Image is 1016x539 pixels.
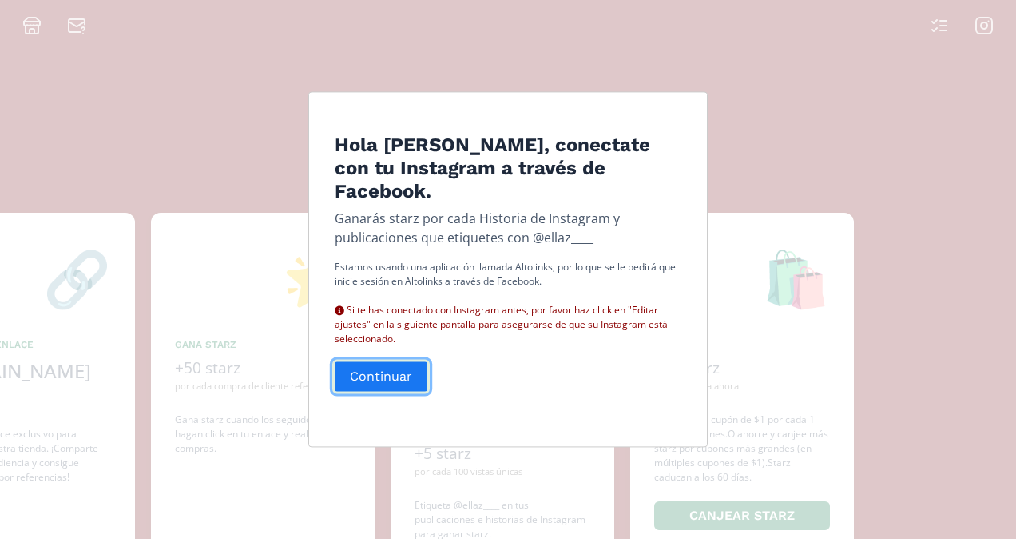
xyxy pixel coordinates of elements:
[335,134,681,202] h4: Hola [PERSON_NAME], conectate con tu Instagram a través de Facebook.
[332,360,430,394] button: Continuar
[335,261,681,347] p: Estamos usando una aplicación llamada Altolinks, por lo que se le pedirá que inicie sesión en Alt...
[335,289,681,347] div: Si te has conectado con Instagram antes, por favor haz click en "Editar ajustes" en la siguiente ...
[335,210,681,248] p: Ganarás starz por cada Historia de Instagram y publicaciones que etiquetes con @ellaz____
[308,91,708,447] div: Edit Program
